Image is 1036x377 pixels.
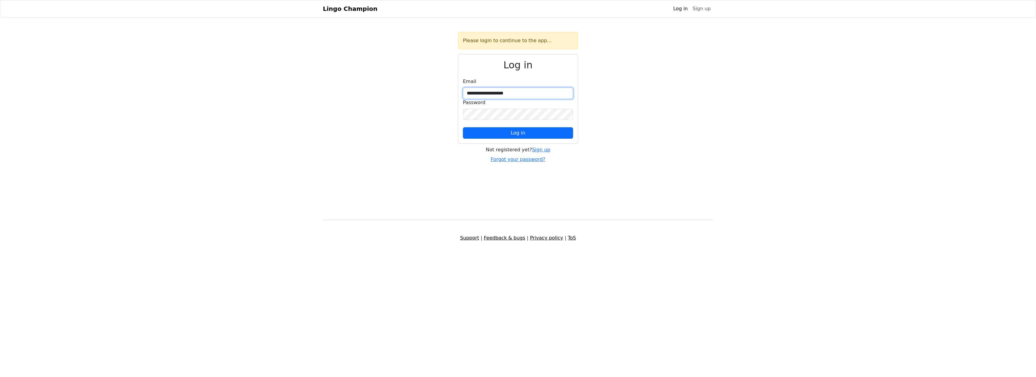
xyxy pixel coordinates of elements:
a: Forgot your password? [491,156,545,162]
a: Sign up [690,3,713,15]
a: Log in [671,3,690,15]
button: Log in [463,127,573,139]
label: Email [463,78,476,85]
a: ToS [568,235,576,241]
div: Not registered yet? [458,146,578,153]
span: Log in [511,130,525,136]
h2: Log in [463,59,573,71]
a: Privacy policy [530,235,563,241]
a: Lingo Champion [323,3,377,15]
a: Sign up [532,147,550,153]
a: Feedback & bugs [484,235,525,241]
label: Password [463,99,485,106]
a: Support [460,235,479,241]
div: | | | [319,234,717,242]
div: Please login to continue to the app... [458,32,578,49]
